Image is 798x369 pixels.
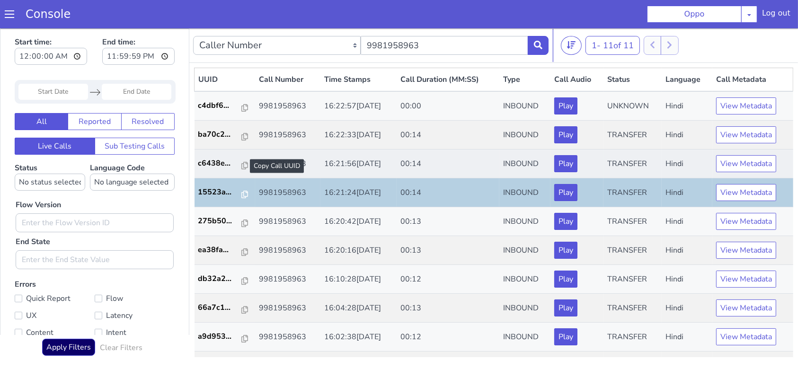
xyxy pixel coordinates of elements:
[198,100,251,112] a: ba70c2...
[320,265,397,294] td: 16:04:28[DATE]
[716,98,776,115] button: View Metadata
[15,145,85,162] select: Status
[102,19,175,36] input: End time:
[42,310,95,327] button: Apply Filters
[397,294,499,323] td: 00:12
[397,92,499,121] td: 00:14
[499,92,550,121] td: INBOUND
[499,63,550,92] td: INBOUND
[554,127,577,144] button: Play
[585,8,640,26] button: 1- 11of 11
[15,251,175,347] label: Errors
[397,179,499,208] td: 00:13
[554,271,577,288] button: Play
[554,242,577,259] button: Play
[15,19,87,36] input: Start time:
[554,213,577,230] button: Play
[255,40,320,63] th: Call Number
[647,6,742,23] button: Oppo
[554,184,577,202] button: Play
[15,281,95,294] label: UX
[320,294,397,323] td: 16:02:38[DATE]
[198,187,251,198] a: 275b50...
[198,302,251,314] a: a9d953...
[68,85,121,102] button: Reported
[198,245,251,256] a: db32a2...
[100,315,142,324] h6: Clear Filters
[554,69,577,86] button: Play
[255,150,320,179] td: 9981958963
[198,302,242,314] p: a9d953...
[95,109,175,126] button: Sub Testing Calls
[121,85,175,102] button: Resolved
[90,145,175,162] select: Language Code
[320,150,397,179] td: 16:21:24[DATE]
[499,150,550,179] td: INBOUND
[603,11,634,23] span: 11 of 11
[320,208,397,237] td: 16:20:16[DATE]
[603,121,662,150] td: TRANSFER
[255,121,320,150] td: 9981958963
[102,55,171,71] input: End Date
[16,222,174,241] input: Enter the End State Value
[603,92,662,121] td: TRANSFER
[662,265,712,294] td: Hindi
[397,208,499,237] td: 00:13
[320,63,397,92] td: 16:22:57[DATE]
[662,121,712,150] td: Hindi
[716,127,776,144] button: View Metadata
[255,92,320,121] td: 9981958963
[662,63,712,92] td: Hindi
[90,134,175,162] label: Language Code
[554,300,577,317] button: Play
[662,323,712,352] td: Hindi
[95,281,175,294] label: Latency
[255,63,320,92] td: 9981958963
[198,216,251,227] a: ea38fa...
[15,5,87,39] label: Start time:
[95,264,175,277] label: Flow
[499,323,550,352] td: INBOUND
[198,273,251,285] a: 66a7c1...
[716,156,776,173] button: View Metadata
[198,129,242,141] p: c6438e...
[499,40,550,63] th: Type
[255,265,320,294] td: 9981958963
[255,179,320,208] td: 9981958963
[716,213,776,230] button: View Metadata
[603,265,662,294] td: TRANSFER
[16,185,174,204] input: Enter the Flow Version ID
[195,40,255,63] th: UUID
[255,208,320,237] td: 9981958963
[397,323,499,352] td: 00:13
[198,216,242,227] p: ea38fa...
[554,98,577,115] button: Play
[198,273,242,285] p: 66a7c1...
[499,265,550,294] td: INBOUND
[499,237,550,265] td: INBOUND
[716,242,776,259] button: View Metadata
[102,5,175,39] label: End time:
[320,121,397,150] td: 16:21:56[DATE]
[603,208,662,237] td: TRANSFER
[603,323,662,352] td: TRANSFER
[255,323,320,352] td: 9981958963
[397,237,499,265] td: 00:12
[716,271,776,288] button: View Metadata
[662,92,712,121] td: Hindi
[198,71,242,83] p: c4dbf6...
[198,158,251,169] a: 15523a...
[603,63,662,92] td: UNKNOWN
[397,121,499,150] td: 00:14
[255,237,320,265] td: 9981958963
[397,63,499,92] td: 00:00
[320,92,397,121] td: 16:22:33[DATE]
[499,179,550,208] td: INBOUND
[18,55,88,71] input: Start Date
[198,187,242,198] p: 275b50...
[16,208,50,219] label: End State
[14,8,82,21] a: Console
[198,129,251,141] a: c6438e...
[499,121,550,150] td: INBOUND
[95,298,175,311] label: Intent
